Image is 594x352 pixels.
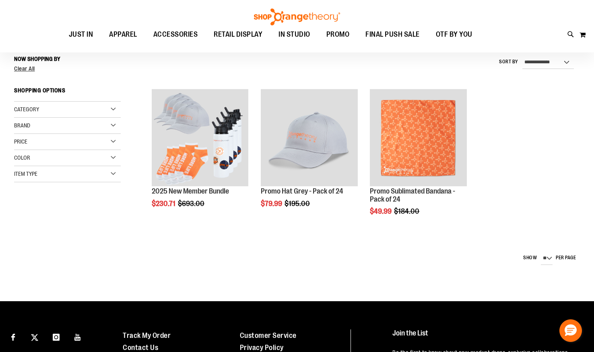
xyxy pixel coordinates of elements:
span: Brand [14,122,30,129]
button: Hello, have a question? Let’s chat. [559,319,582,342]
span: $184.00 [394,207,421,215]
button: Now Shopping by [14,52,64,66]
span: $230.71 [152,200,177,208]
h4: Join the List [392,329,578,344]
a: Visit our Youtube page [71,329,85,344]
a: IN STUDIO [270,25,318,44]
a: Visit our Facebook page [6,329,20,344]
a: Product image for Sublimated Bandana - Pack of 24 [370,89,466,187]
a: RETAIL DISPLAY [206,25,270,44]
span: Clear All [14,65,35,72]
div: Price [14,134,121,150]
span: per page [556,255,576,260]
a: JUST IN [61,25,101,44]
span: Item Type [14,171,37,177]
a: Promo Sublimated Bandana - Pack of 24 [370,187,455,203]
span: Show [523,255,537,260]
a: Visit our X page [28,329,42,344]
div: product [148,85,252,228]
span: Color [14,154,30,161]
div: product [366,85,470,236]
a: Promo Hat Grey - Pack of 24 [261,187,343,195]
img: 2025 New Member Bundle [152,89,248,186]
a: PROMO [318,25,358,44]
div: Color [14,150,121,166]
a: Contact Us [123,344,158,352]
img: Product image for Sublimated Bandana - Pack of 24 [370,89,466,186]
span: JUST IN [69,25,93,44]
span: PROMO [326,25,350,44]
span: OTF BY YOU [436,25,472,44]
strong: Shopping Options [14,83,121,102]
a: 2025 New Member Bundle [152,89,248,187]
span: $79.99 [261,200,283,208]
div: Item Type [14,166,121,182]
a: Product image for Promo Hat Grey - Pack of 24 [261,89,357,187]
img: Shop Orangetheory [253,8,341,25]
a: 2025 New Member Bundle [152,187,229,195]
span: $49.99 [370,207,393,215]
div: Category [14,102,121,118]
a: ACCESSORIES [145,25,206,44]
label: Sort By [499,58,518,65]
a: Visit our Instagram page [49,329,63,344]
a: Clear All [14,66,121,71]
a: FINAL PUSH SALE [357,25,428,44]
img: Product image for Promo Hat Grey - Pack of 24 [261,89,357,186]
img: Twitter [31,334,38,341]
span: FINAL PUSH SALE [365,25,420,44]
span: Category [14,106,39,112]
div: product [257,85,361,228]
a: OTF BY YOU [428,25,481,44]
span: $693.00 [178,200,206,208]
a: Track My Order [123,331,171,340]
span: $195.00 [285,200,311,208]
span: Price [14,138,27,145]
a: APPAREL [101,25,145,44]
a: Customer Service [240,331,297,340]
span: APPAREL [109,25,137,44]
span: RETAIL DISPLAY [214,25,262,44]
a: Privacy Policy [240,344,284,352]
span: ACCESSORIES [153,25,198,44]
div: Brand [14,118,121,134]
span: IN STUDIO [278,25,310,44]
